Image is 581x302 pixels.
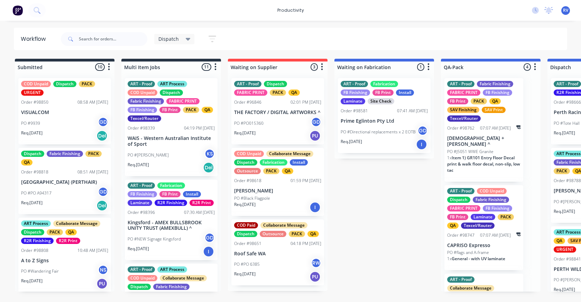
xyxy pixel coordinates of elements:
div: FB Finishing [483,89,512,96]
div: ART Process [157,266,187,273]
span: Item 1) GR101 Entry Floor Decal print & walk floor decal, non-slip, low tac [447,155,520,173]
div: ART - ProofFabricationFB FinishingFB PrintInstallLaminateR2R FinishingR2R PrintOrder #9839607:30 ... [125,180,218,261]
div: Del [203,162,214,173]
div: FB Print [447,98,468,104]
p: Req. [DATE] [21,130,43,136]
div: Order #98841 [554,256,581,262]
div: ART - Proof [447,81,474,87]
div: Dispatch [447,197,470,203]
div: QA [65,229,77,235]
div: 01:59 PM [DATE] [290,178,321,184]
div: Dispatch [264,81,287,87]
div: QA [21,159,33,166]
div: Texcel/Router [128,115,161,122]
p: VISUALCOM [21,110,108,115]
div: URGENT [21,89,44,96]
div: Order #98618 [234,178,261,184]
div: R2R Finishing [21,238,54,244]
p: Req. [DATE] [21,200,43,206]
div: Dispatch [53,81,76,87]
div: Order #98818 [21,169,48,175]
div: FB Finishing [341,89,370,96]
p: Req. [DATE] [21,278,43,284]
div: GD [311,117,321,127]
div: COD Unpaid [128,89,157,96]
div: Fabrication [370,81,398,87]
p: Req. [DATE] [234,130,256,136]
p: CAPRISO Expresso [447,243,520,248]
p: Req. [DATE] [234,271,256,277]
div: SAV Print [482,107,506,113]
span: 1 x [447,256,452,262]
div: ART - ProofFabric FinishingFABRIC PRINTFB FinishingFB PrintPACKQASAV FinishingSAV PrintTexcel/Rou... [444,78,523,182]
div: Collaborate Message [260,222,307,228]
div: GD [204,233,215,243]
div: QA [447,223,459,229]
div: COD Paid [234,222,258,228]
div: GD [98,187,108,197]
p: PO #Directional replacements x 2 EOTB [341,129,416,135]
div: Install [290,159,308,166]
div: FABRIC PRINT [166,98,200,104]
div: ART - ProofFabricationFB FinishingFB PrintInstallLaminateSite CheckOrder #9858107:41 AM [DATE]Pri... [338,78,431,153]
p: WAIS - Western Australian Institute of Sport [128,135,215,147]
div: PU [96,278,108,289]
div: COD PaidCollaborate MessageDispatchOutsourcePACKQAOrder #9865104:18 PM [DATE]Roof Safe WAPO #PO 6... [231,219,324,286]
input: Search for orders... [79,32,147,46]
div: COD UnpaidDispatchPACKURGENTOrder #9885008:58 AM [DATE]VISUALCOMPO #9939GDReq.[DATE]Del [18,78,111,144]
div: ART Process [21,220,51,227]
span: Dispatch [158,35,179,43]
div: ART - ProofDispatchFABRIC PRINTPACKQAOrder #9684602:01 PM [DATE]THE FACTORY / DIGITAL ARTWORKS ^P... [231,78,324,144]
div: 04:18 PM [DATE] [290,240,321,247]
p: PO #Black Flagpole [234,195,270,201]
div: Collaborate Message [447,285,494,291]
p: PO #[PERSON_NAME] [128,152,169,158]
div: PACK [263,168,279,174]
div: GD [98,117,108,127]
div: FABRIC PRINT [447,89,480,96]
div: Order #96846 [234,99,261,105]
div: Del [96,130,108,141]
div: COD Unpaid [477,188,507,194]
div: Order #98666 [554,99,581,105]
p: Req. [DATE] [128,246,149,252]
div: I [416,139,427,150]
div: Order #98788 [554,178,581,184]
div: FB Print [159,191,181,197]
div: COD Unpaid [128,275,157,281]
div: 04:19 PM [DATE] [184,125,215,131]
div: R2R Print [56,238,80,244]
div: Outsource [260,231,286,237]
div: Install [183,191,201,197]
div: Del [96,200,108,211]
div: NS [98,265,108,275]
p: PO #PO 6385 [234,261,260,267]
div: ART ProcessCollaborate MessageDispatchPACKQAR2R FinishingR2R PrintOrder #9880810:48 AM [DATE]A to... [18,218,111,293]
p: Req. [DATE] [554,208,575,215]
div: Texcel/Router [461,223,495,229]
div: I [203,246,214,257]
div: COD Unpaid [234,151,264,157]
div: ART - Proof [447,188,474,194]
div: PACK [270,89,286,96]
div: Dispatch [234,231,257,237]
div: 07:30 AM [DATE] [184,209,215,216]
div: SAV Finishing [447,107,479,113]
div: ART - Proof [128,266,155,273]
div: Collaborate Message [160,275,207,281]
p: Req. [DATE] [128,162,149,168]
div: 07:07 AM [DATE] [480,232,511,238]
div: 07:41 AM [DATE] [397,108,428,114]
p: Req. [DATE] [554,286,575,293]
div: Fabrication [260,159,287,166]
div: KS [204,149,215,159]
div: RW [311,258,321,268]
div: Fabric Finishing [47,151,83,157]
p: PO #Wandering Fair [21,268,59,274]
div: PACK [471,98,487,104]
div: PU [310,130,321,141]
p: Req. [DATE] [341,139,362,145]
div: ART - ProofART ProcessCOD UnpaidDispatchFabric FinishingFABRIC PRINTFB FinishingFB PrintPACKQATex... [125,78,218,176]
span: 1 x [447,155,452,161]
div: FB Finishing [128,107,157,113]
